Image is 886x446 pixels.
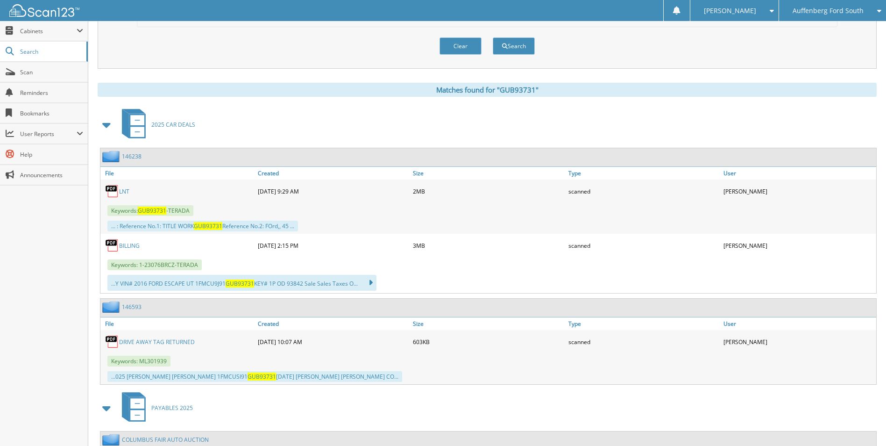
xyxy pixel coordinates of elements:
[107,221,298,231] div: ... : Reference No.1: TITLE WORK Reference No.2: FOrd,, 45 ...
[439,37,482,55] button: Clear
[411,332,566,351] div: 603KB
[721,332,876,351] div: [PERSON_NAME]
[793,8,864,14] span: Auffenberg Ford South
[721,317,876,330] a: User
[100,167,255,180] a: File
[194,222,222,230] span: GUB93731
[566,167,721,180] a: Type
[102,301,122,313] img: folder2.png
[105,335,119,349] img: PDF.png
[98,83,877,97] div: Matches found for "GUB93731"
[107,275,376,291] div: ...Y VIN# 2016 FORD ESCAPE UT 1FMCU9J91 KEY# 1P OD 93842 Sale Sales Taxes O...
[226,280,254,288] span: GUB93731
[151,121,195,129] span: 2025 CAR DEALS
[100,317,255,330] a: File
[721,236,876,255] div: [PERSON_NAME]
[566,182,721,201] div: scanned
[20,130,77,138] span: User Reports
[566,317,721,330] a: Type
[119,187,129,195] a: LNT
[122,152,142,160] a: 146238
[704,8,756,14] span: [PERSON_NAME]
[107,356,170,367] span: Keywords: ML301939
[105,184,119,198] img: PDF.png
[721,182,876,201] div: [PERSON_NAME]
[411,236,566,255] div: 3MB
[102,434,122,446] img: folder2.png
[20,27,77,35] span: Cabinets
[122,436,209,444] a: COLUMBUS FAIR AUTO AUCTION
[102,151,122,162] img: folder2.png
[116,389,193,426] a: PAYABLES 2025
[248,373,276,381] span: GUB93731
[20,48,82,56] span: Search
[721,167,876,180] a: User
[119,338,195,346] a: DRIVE AWAY TAG RETURNED
[411,317,566,330] a: Size
[493,37,535,55] button: Search
[105,238,119,252] img: PDF.png
[107,205,193,216] span: Keywords: -TERADA
[255,182,411,201] div: [DATE] 9:29 AM
[122,303,142,311] a: 146593
[20,89,83,97] span: Reminders
[20,68,83,76] span: Scan
[255,317,411,330] a: Created
[20,109,83,117] span: Bookmarks
[255,332,411,351] div: [DATE] 10:07 AM
[839,401,886,446] iframe: Chat Widget
[255,167,411,180] a: Created
[566,236,721,255] div: scanned
[20,151,83,158] span: Help
[138,207,166,215] span: GUB93731
[107,259,202,270] span: Keywords: 1-23076BRCZ-TERADA
[411,167,566,180] a: Size
[566,332,721,351] div: scanned
[411,182,566,201] div: 2MB
[255,236,411,255] div: [DATE] 2:15 PM
[9,4,79,17] img: scan123-logo-white.svg
[107,371,402,382] div: ...025 [PERSON_NAME] [PERSON_NAME] 1FMCUSI91 [DATE] [PERSON_NAME] [PERSON_NAME] CO...
[116,106,195,143] a: 2025 CAR DEALS
[151,404,193,412] span: PAYABLES 2025
[20,171,83,179] span: Announcements
[119,242,140,250] a: BILLING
